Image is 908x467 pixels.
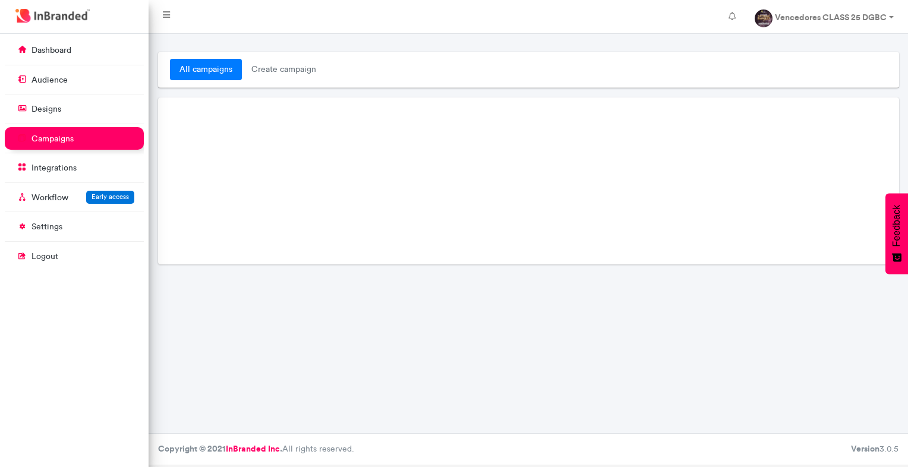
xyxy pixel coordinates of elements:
[891,205,902,247] span: Feedback
[92,193,129,201] span: Early access
[31,221,62,233] p: settings
[5,156,144,179] a: integrations
[885,193,908,274] button: Feedback - Show survey
[31,162,77,174] p: integrations
[242,59,326,80] span: create campaign
[31,45,71,56] p: dashboard
[158,443,282,454] strong: Copyright © 2021 .
[5,68,144,91] a: audience
[851,443,898,455] div: 3.0.5
[5,97,144,120] a: designs
[755,10,773,27] img: profile dp
[745,5,903,29] a: Vencedores CLASS 25 DGBC
[851,443,879,454] b: Version
[31,133,74,145] p: campaigns
[31,74,68,86] p: audience
[170,59,242,80] a: all campaigns
[5,215,144,238] a: settings
[31,192,68,204] p: Workflow
[226,443,280,454] a: InBranded Inc
[5,39,144,61] a: dashboard
[31,103,61,115] p: designs
[12,6,93,26] img: InBranded Logo
[5,186,144,209] a: WorkflowEarly access
[775,12,887,23] strong: Vencedores CLASS 25 DGBC
[31,251,58,263] p: logout
[5,127,144,150] a: campaigns
[149,433,908,465] footer: All rights reserved.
